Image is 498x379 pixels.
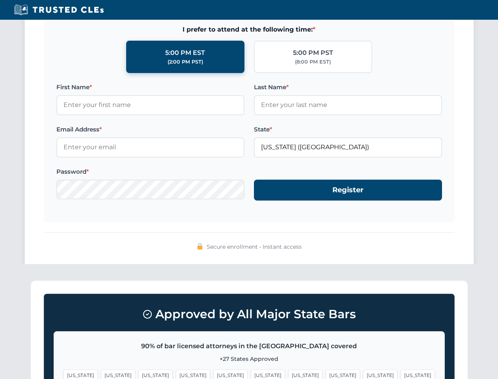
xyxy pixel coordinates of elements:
[56,125,244,134] label: Email Address
[254,83,442,92] label: Last Name
[207,242,302,251] span: Secure enrollment • Instant access
[197,243,203,250] img: 🔒
[56,83,244,92] label: First Name
[254,137,442,157] input: Florida (FL)
[168,58,203,66] div: (2:00 PM PST)
[56,24,442,35] span: I prefer to attend at the following time:
[295,58,331,66] div: (8:00 PM EST)
[56,137,244,157] input: Enter your email
[165,48,205,58] div: 5:00 PM EST
[56,167,244,176] label: Password
[54,304,445,325] h3: Approved by All Major State Bars
[254,95,442,115] input: Enter your last name
[12,4,106,16] img: Trusted CLEs
[63,341,435,351] p: 90% of bar licensed attorneys in the [GEOGRAPHIC_DATA] covered
[56,95,244,115] input: Enter your first name
[63,355,435,363] p: +27 States Approved
[254,125,442,134] label: State
[254,180,442,201] button: Register
[293,48,333,58] div: 5:00 PM PST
